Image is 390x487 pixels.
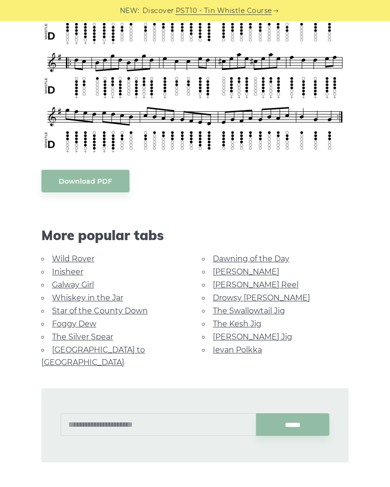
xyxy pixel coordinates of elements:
[52,293,123,302] a: Whiskey in the Jar
[52,319,96,328] a: Foggy Dew
[213,319,261,328] a: The Kesh Jig
[41,170,130,192] a: Download PDF
[52,332,113,341] a: The Silver Spear
[213,332,292,341] a: [PERSON_NAME] Jig
[213,306,285,315] a: The Swallowtail Jig
[120,5,140,16] span: NEW:
[176,5,272,16] a: PST10 - Tin Whistle Course
[213,293,310,302] a: Drowsy [PERSON_NAME]
[213,280,299,289] a: [PERSON_NAME] Reel
[52,280,94,289] a: Galway Girl
[52,254,94,263] a: Wild Rover
[213,254,289,263] a: Dawning of the Day
[41,345,145,367] a: [GEOGRAPHIC_DATA] to [GEOGRAPHIC_DATA]
[52,267,83,276] a: Inisheer
[52,306,148,315] a: Star of the County Down
[213,267,279,276] a: [PERSON_NAME]
[143,5,174,16] span: Discover
[213,345,262,354] a: Ievan Polkka
[41,227,349,243] span: More popular tabs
